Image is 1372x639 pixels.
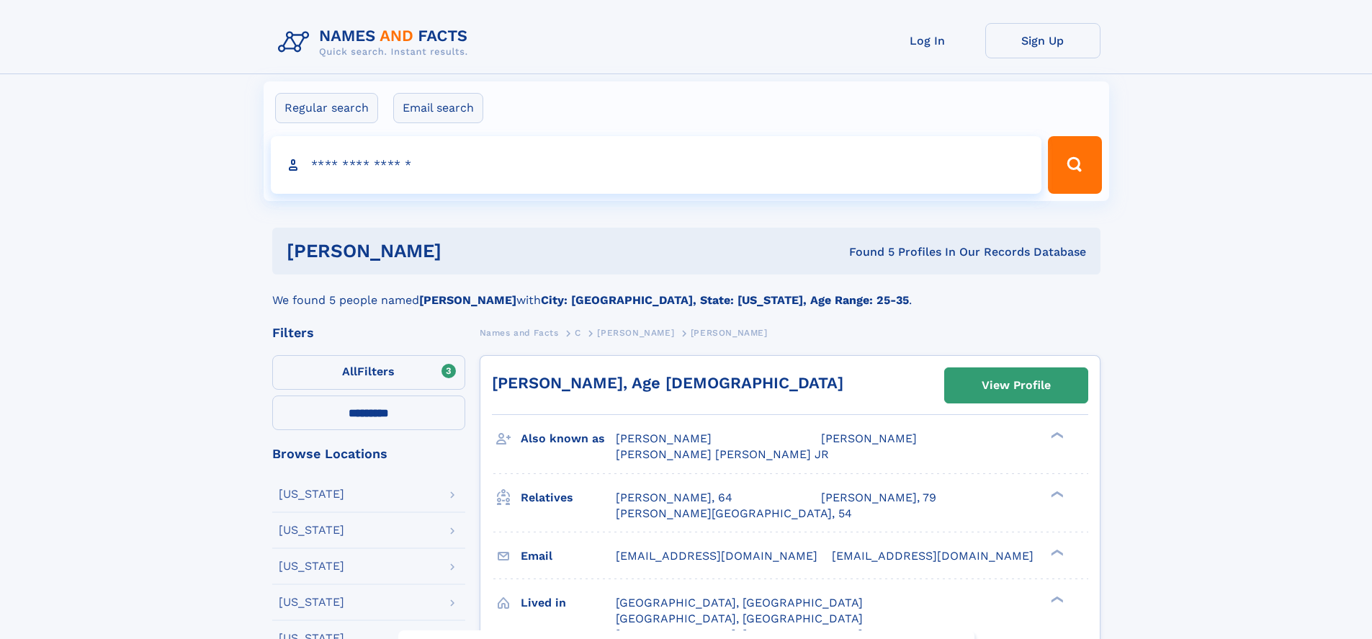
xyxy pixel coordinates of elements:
[597,328,674,338] span: [PERSON_NAME]
[616,490,732,506] a: [PERSON_NAME], 64
[616,596,863,609] span: [GEOGRAPHIC_DATA], [GEOGRAPHIC_DATA]
[597,323,674,341] a: [PERSON_NAME]
[1047,548,1064,557] div: ❯
[1048,136,1101,194] button: Search Button
[945,368,1088,403] a: View Profile
[616,506,852,522] a: [PERSON_NAME][GEOGRAPHIC_DATA], 54
[1047,594,1064,604] div: ❯
[272,23,480,62] img: Logo Names and Facts
[616,612,863,625] span: [GEOGRAPHIC_DATA], [GEOGRAPHIC_DATA]
[541,293,909,307] b: City: [GEOGRAPHIC_DATA], State: [US_STATE], Age Range: 25-35
[616,432,712,445] span: [PERSON_NAME]
[645,244,1086,260] div: Found 5 Profiles In Our Records Database
[521,591,616,615] h3: Lived in
[575,328,581,338] span: C
[271,136,1042,194] input: search input
[691,328,768,338] span: [PERSON_NAME]
[279,524,344,536] div: [US_STATE]
[419,293,516,307] b: [PERSON_NAME]
[393,93,483,123] label: Email search
[275,93,378,123] label: Regular search
[272,447,465,460] div: Browse Locations
[342,365,357,378] span: All
[821,432,917,445] span: [PERSON_NAME]
[616,549,817,563] span: [EMAIL_ADDRESS][DOMAIN_NAME]
[272,326,465,339] div: Filters
[279,488,344,500] div: [US_STATE]
[480,323,559,341] a: Names and Facts
[287,242,645,260] h1: [PERSON_NAME]
[832,549,1034,563] span: [EMAIL_ADDRESS][DOMAIN_NAME]
[870,23,985,58] a: Log In
[272,274,1100,309] div: We found 5 people named with .
[821,490,936,506] a: [PERSON_NAME], 79
[521,426,616,451] h3: Also known as
[616,447,829,461] span: [PERSON_NAME] [PERSON_NAME] JR
[1047,431,1064,440] div: ❯
[279,560,344,572] div: [US_STATE]
[492,374,843,392] a: [PERSON_NAME], Age [DEMOGRAPHIC_DATA]
[279,596,344,608] div: [US_STATE]
[982,369,1051,402] div: View Profile
[1047,489,1064,499] div: ❯
[521,544,616,568] h3: Email
[575,323,581,341] a: C
[272,355,465,390] label: Filters
[985,23,1100,58] a: Sign Up
[521,486,616,510] h3: Relatives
